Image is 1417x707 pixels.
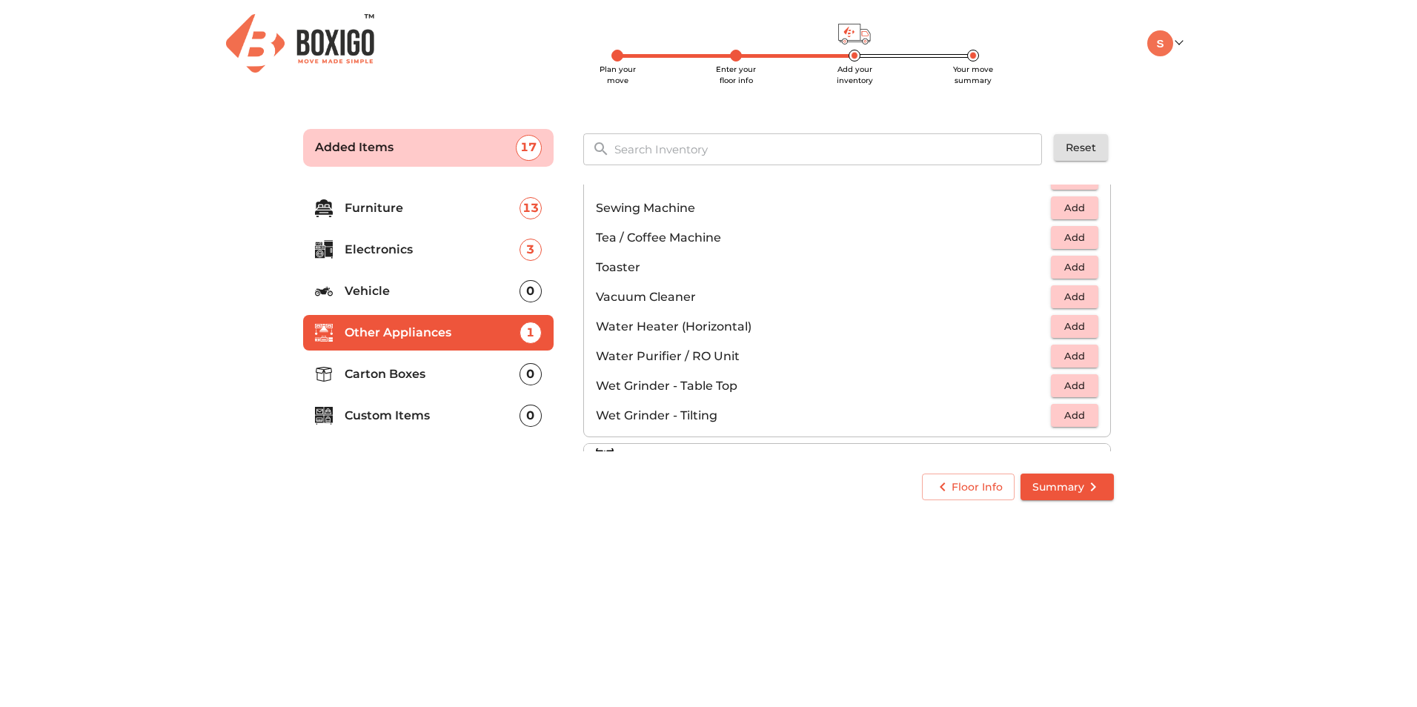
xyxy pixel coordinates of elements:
div: 0 [520,363,542,385]
p: Sewing Machine [596,199,1051,217]
span: Add [1058,229,1091,246]
span: Reset [1066,139,1096,157]
span: Add [1058,377,1091,394]
button: Summary [1021,474,1114,501]
p: Custom Items [345,407,520,425]
div: 3 [520,239,542,261]
button: Add [1051,404,1098,427]
div: 0 [520,280,542,302]
button: Add [1051,374,1098,397]
span: Add [1058,407,1091,424]
span: Plan your move [600,64,636,85]
img: Boxigo [226,14,374,73]
span: Add [1058,318,1091,335]
span: Add [1058,348,1091,365]
p: Utility [625,448,663,466]
button: Add [1051,345,1098,368]
p: Tea / Coffee Machine [596,229,1051,247]
button: Add [1051,196,1098,219]
p: Vehicle [345,282,520,300]
button: Add [1051,285,1098,308]
button: Add [1051,256,1098,279]
span: Summary [1032,478,1102,497]
p: Water Heater (Horizontal) [596,318,1051,336]
p: Electronics [345,241,520,259]
p: Wet Grinder - Table Top [596,377,1051,395]
span: Add [1058,199,1091,216]
span: Floor Info [934,478,1003,497]
img: utility [596,448,614,466]
span: Your move summary [953,64,993,85]
p: Furniture [345,199,520,217]
span: Add your inventory [837,64,873,85]
div: 1 [520,322,542,344]
p: Wet Grinder - Tilting [596,407,1051,425]
p: Carton Boxes [345,365,520,383]
div: 17 [516,135,542,161]
button: Add [1051,315,1098,338]
button: Add [1051,226,1098,249]
input: Search Inventory [605,133,1052,165]
button: Floor Info [922,474,1015,501]
span: Add [1058,288,1091,305]
span: Enter your floor info [716,64,756,85]
span: Add [1058,259,1091,276]
div: 0 [520,405,542,427]
p: Added Items [315,139,516,156]
p: Water Purifier / RO Unit [596,348,1051,365]
p: Vacuum Cleaner [596,288,1051,306]
div: 13 [520,197,542,219]
p: Other Appliances [345,324,520,342]
p: Toaster [596,259,1051,276]
button: Reset [1054,134,1108,162]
